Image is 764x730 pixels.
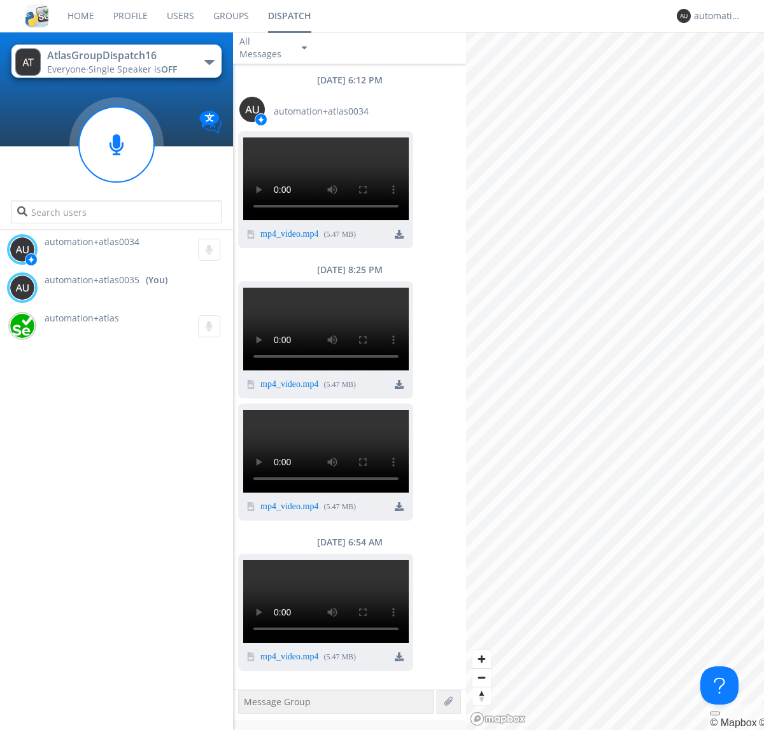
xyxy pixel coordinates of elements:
[274,105,369,118] span: automation+atlas0034
[470,712,526,726] a: Mapbox logo
[233,263,466,276] div: [DATE] 8:25 PM
[323,379,356,390] div: ( 5.47 MB )
[323,229,356,240] div: ( 5.47 MB )
[395,380,404,389] img: download media button
[677,9,691,23] img: 373638.png
[246,652,255,661] img: video icon
[472,668,491,687] button: Zoom out
[146,274,167,286] div: (You)
[472,687,491,705] button: Reset bearing to north
[161,63,177,75] span: OFF
[694,10,742,22] div: automation+atlas0035
[45,274,139,286] span: automation+atlas0035
[710,712,720,715] button: Toggle attribution
[395,652,404,661] img: download media button
[700,666,739,705] iframe: Toggle Customer Support
[45,235,139,248] span: automation+atlas0034
[260,230,318,240] a: mp4_video.mp4
[47,63,190,76] div: Everyone ·
[395,230,404,239] img: download media button
[199,111,222,133] img: Translation enabled
[88,63,177,75] span: Single Speaker is
[260,652,318,663] a: mp4_video.mp4
[472,650,491,668] button: Zoom in
[472,687,491,705] span: Reset bearing to north
[710,717,756,728] a: Mapbox
[260,380,318,390] a: mp4_video.mp4
[302,46,307,50] img: caret-down-sm.svg
[10,237,35,262] img: 373638.png
[246,230,255,239] img: video icon
[246,502,255,511] img: video icon
[323,502,356,512] div: ( 5.47 MB )
[47,48,190,63] div: AtlasGroupDispatch16
[239,35,290,60] div: All Messages
[25,4,48,27] img: cddb5a64eb264b2086981ab96f4c1ba7
[11,200,221,223] input: Search users
[10,275,35,300] img: 373638.png
[15,48,41,76] img: 373638.png
[45,312,119,324] span: automation+atlas
[233,74,466,87] div: [DATE] 6:12 PM
[472,669,491,687] span: Zoom out
[233,536,466,549] div: [DATE] 6:54 AM
[239,97,265,122] img: 373638.png
[10,313,35,339] img: d2d01cd9b4174d08988066c6d424eccd
[246,380,255,389] img: video icon
[260,502,318,512] a: mp4_video.mp4
[395,502,404,511] img: download media button
[323,652,356,663] div: ( 5.47 MB )
[11,45,221,78] button: AtlasGroupDispatch16Everyone·Single Speaker isOFF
